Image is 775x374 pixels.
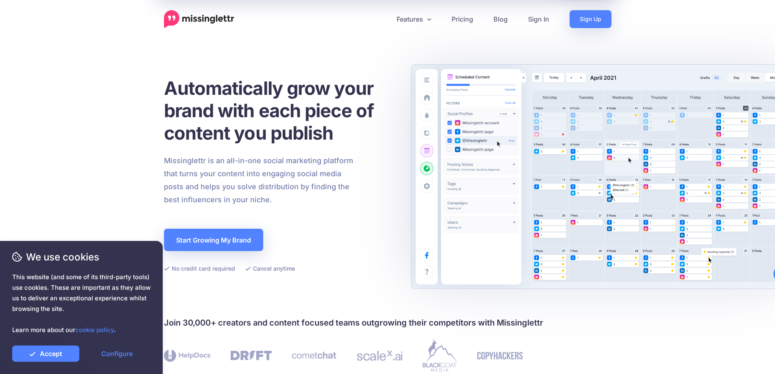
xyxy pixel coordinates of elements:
a: Sign In [518,10,559,28]
span: We use cookies [12,250,151,264]
h1: Automatically grow your brand with each piece of content you publish [164,77,394,144]
a: Blog [483,10,518,28]
a: Sign Up [570,10,611,28]
p: Missinglettr is an all-in-one social marketing platform that turns your content into engaging soc... [164,154,354,206]
a: Accept [12,346,79,362]
a: Pricing [441,10,483,28]
h4: Join 30,000+ creators and content focused teams outgrowing their competitors with Missinglettr [164,316,611,329]
span: This website (and some of its third-party tools) use cookies. These are important as they allow u... [12,272,151,335]
a: Configure [83,346,151,362]
li: Cancel anytime [245,263,295,273]
li: No credit card required [164,263,235,273]
a: cookie policy [75,326,114,334]
a: Home [164,10,234,28]
a: Start Growing My Brand [164,229,263,251]
a: Features [386,10,441,28]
